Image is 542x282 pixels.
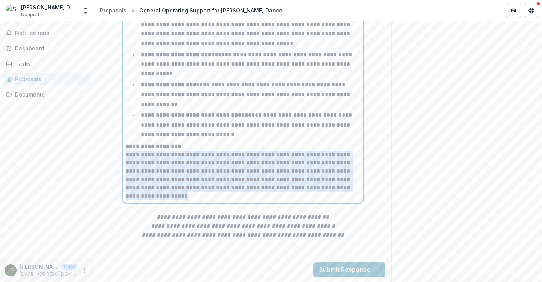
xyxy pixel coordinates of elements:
div: General Operating Support for [PERSON_NAME] Dance [139,6,282,14]
div: [PERSON_NAME] Dance [21,3,77,11]
div: Proposals [100,6,126,14]
div: Lauren Churilla [8,268,14,273]
p: [EMAIL_ADDRESS][DOMAIN_NAME] [20,271,77,277]
div: Proposals [15,75,85,83]
a: Proposals [97,5,129,16]
img: Shana Simmons Dance [6,5,18,17]
button: Get Help [524,3,539,18]
button: More [80,266,89,275]
button: Partners [506,3,521,18]
div: Tasks [15,60,85,68]
span: Notifications [15,30,88,36]
div: Documents [15,90,85,98]
span: Nonprofit [21,11,42,18]
div: Dashboard [15,44,85,52]
a: Tasks [3,57,91,70]
button: Open entity switcher [80,3,91,18]
a: Documents [3,88,91,101]
p: User [62,264,77,270]
a: Dashboard [3,42,91,54]
button: Notifications [3,27,91,39]
p: [PERSON_NAME] [20,263,59,271]
button: Submit Response [313,262,385,277]
a: Proposals [3,73,91,85]
nav: breadcrumb [97,5,285,16]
